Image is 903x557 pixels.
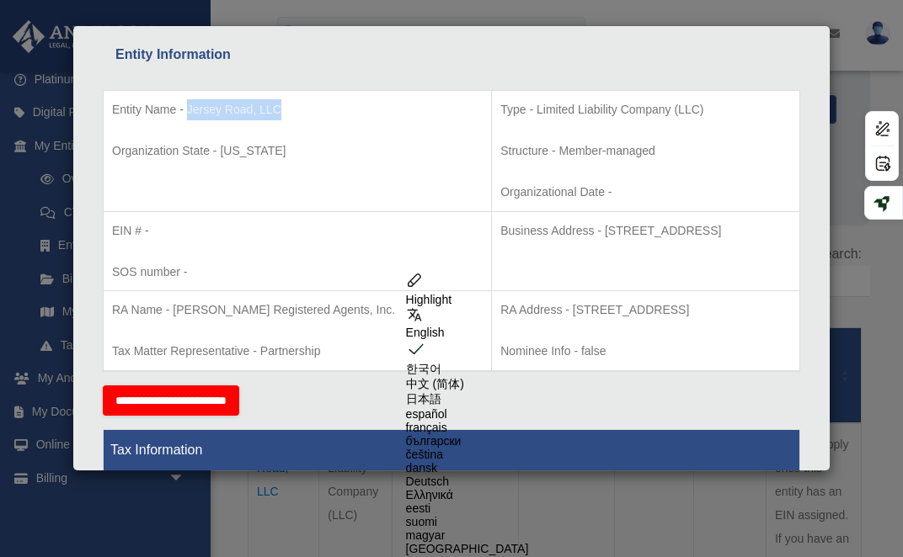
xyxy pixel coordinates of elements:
[406,293,592,306] div: Highlight
[406,448,592,461] div: čeština
[406,475,592,488] div: Deutsch
[406,377,592,392] div: 中文 (简体)
[406,488,592,501] div: Ελληνικά
[500,182,791,203] p: Organizational Date -
[112,99,483,120] p: Entity Name - Jersey Road, LLC
[406,501,592,515] div: eesti
[406,528,592,542] div: magyar
[406,407,592,421] div: español
[500,300,791,321] p: RA Address - [STREET_ADDRESS]
[112,220,483,241] p: EIN # -
[500,99,791,120] p: Type - Limited Liability Company (LLC)
[406,542,592,555] div: [GEOGRAPHIC_DATA]
[104,429,800,470] th: Tax Information
[406,392,592,407] div: 日本語
[406,362,592,377] div: 한국어
[112,262,483,283] p: SOS number -
[500,220,791,241] p: Business Address - [STREET_ADDRESS]
[406,515,592,528] div: suomi
[406,421,592,434] div: français
[112,300,483,321] p: RA Name - [PERSON_NAME] Registered Agents, Inc.
[112,141,483,162] p: Organization State - [US_STATE]
[406,461,592,475] div: dansk
[406,326,592,339] div: English
[500,141,791,162] p: Structure - Member-managed
[406,434,592,448] div: български
[500,341,791,362] p: Nominee Info - false
[112,341,483,362] p: Tax Matter Representative - Partnership
[115,43,788,66] div: Entity Information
